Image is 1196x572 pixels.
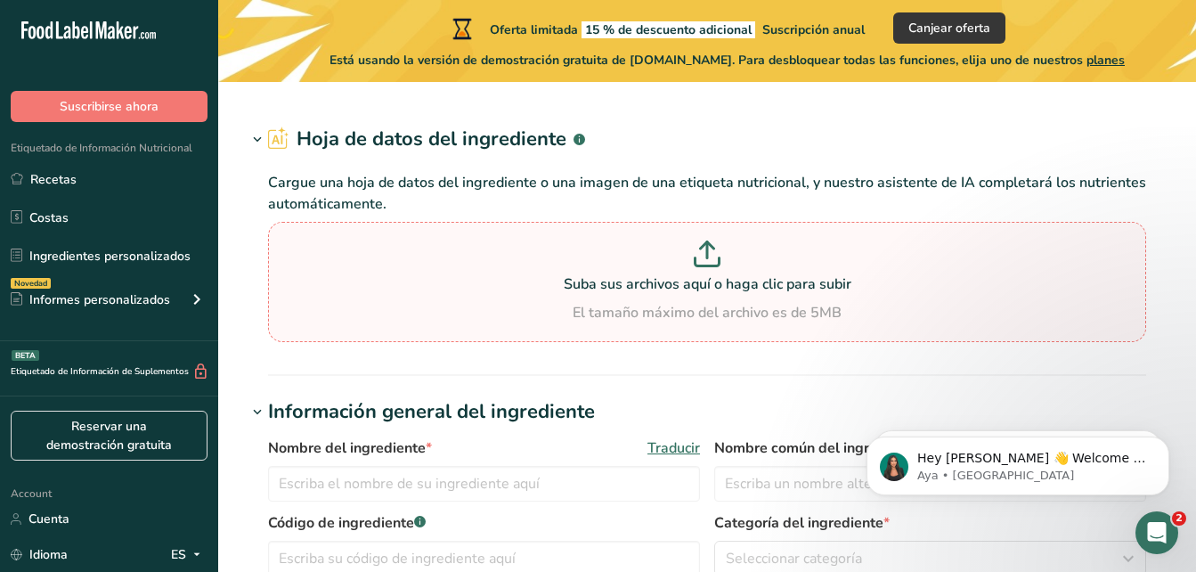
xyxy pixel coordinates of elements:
[449,18,865,39] div: Oferta limitada
[268,125,585,154] h2: Hoja de datos del ingrediente
[268,397,595,427] div: Información general del ingrediente
[268,466,700,502] input: Escriba el nombre de su ingrediente aquí
[11,411,207,461] a: Reservar una demostración gratuita
[268,172,1146,215] p: Cargue una hoja de datos del ingrediente o una imagen de una etiqueta nutricional, y nuestro asis...
[714,437,934,459] span: Nombre común del ingrediente
[840,399,1196,524] iframe: Intercom notifications mensaje
[268,512,700,534] label: Código de ingrediente
[11,278,51,289] div: Novedad
[11,290,170,309] div: Informes personalizados
[12,350,39,361] div: BETA
[1172,511,1186,526] span: 2
[647,437,700,459] span: Traducir
[893,12,1005,44] button: Canjear oferta
[1135,511,1178,554] iframe: Intercom live chat
[60,97,159,116] span: Suscribirse ahora
[714,466,1146,502] input: Escriba un nombre alternativo de ingrediente si lo tiene.
[273,302,1142,323] div: El tamaño máximo del archivo es de 5MB
[582,21,755,38] span: 15 % de descuento adicional
[762,21,865,38] span: Suscripción anual
[11,539,68,570] a: Idioma
[268,437,432,459] span: Nombre del ingrediente
[330,51,1125,69] span: Está usando la versión de demostración gratuita de [DOMAIN_NAME]. Para desbloquear todas las func...
[908,19,990,37] span: Canjear oferta
[1086,52,1125,69] span: planes
[714,512,1146,534] label: Categoría del ingrediente
[171,544,207,566] div: ES
[273,274,1142,295] p: Suba sus archivos aquí o haga clic para subir
[11,91,207,122] button: Suscribirse ahora
[726,548,862,569] span: Seleccionar categoría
